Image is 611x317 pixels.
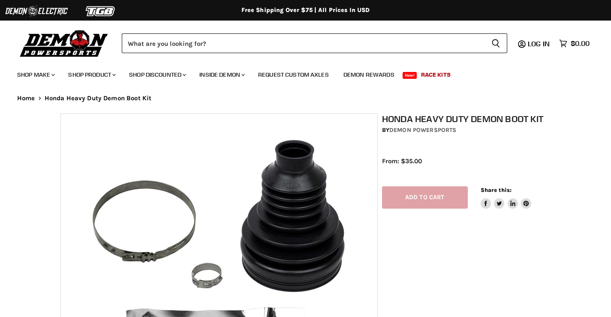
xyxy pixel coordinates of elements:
[252,66,335,84] a: Request Custom Axles
[481,186,532,209] aside: Share this:
[389,126,456,134] a: Demon Powersports
[481,187,512,193] span: Share this:
[403,72,417,79] span: New!
[11,66,60,84] a: Shop Make
[571,39,590,48] span: $0.00
[555,37,594,50] a: $0.00
[11,63,587,84] ul: Main menu
[122,33,485,53] input: Search
[62,66,121,84] a: Shop Product
[337,66,401,84] a: Demon Rewards
[524,40,555,48] a: Log in
[193,66,250,84] a: Inside Demon
[17,28,111,58] img: Demon Powersports
[69,3,133,19] img: TGB Logo 2
[528,39,550,48] span: Log in
[415,66,457,84] a: Race Kits
[123,66,191,84] a: Shop Discounted
[45,95,152,102] span: Honda Heavy Duty Demon Boot Kit
[17,95,35,102] a: Home
[485,33,507,53] button: Search
[4,3,69,19] img: Demon Electric Logo 2
[382,126,555,135] div: by
[122,33,507,53] form: Product
[382,157,422,165] span: From: $35.00
[382,114,555,124] h1: Honda Heavy Duty Demon Boot Kit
